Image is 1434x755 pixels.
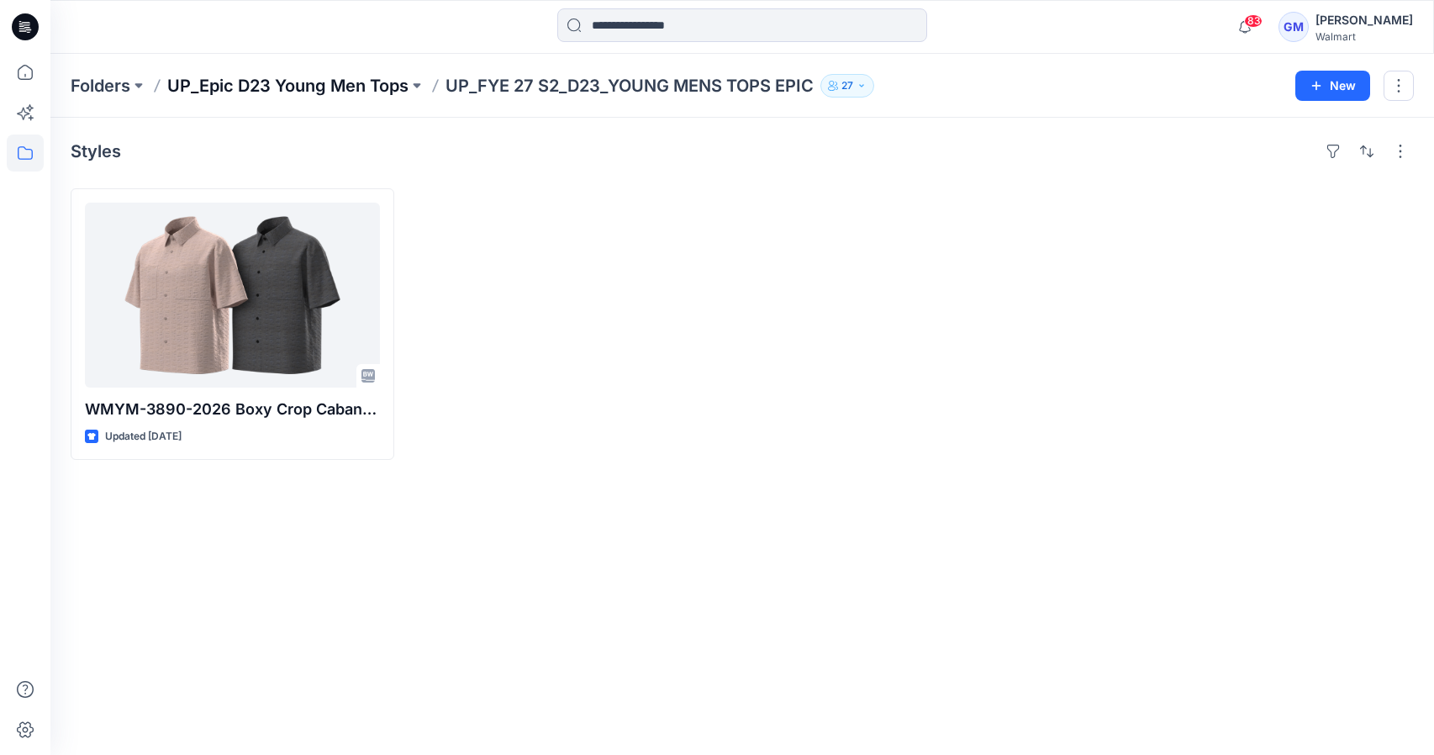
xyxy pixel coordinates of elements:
p: Updated [DATE] [105,428,182,446]
div: GM [1278,12,1309,42]
p: WMYM-3890-2026 Boxy Crop Cabana Shirts [85,398,380,421]
button: New [1295,71,1370,101]
p: UP_FYE 27 S2_D23_YOUNG MENS TOPS EPIC [445,74,814,98]
h4: Styles [71,141,121,161]
span: 83 [1244,14,1263,28]
a: WMYM-3890-2026 Boxy Crop Cabana Shirts [85,203,380,388]
button: 27 [820,74,874,98]
div: Walmart [1315,30,1413,43]
a: Folders [71,74,130,98]
p: 27 [841,77,853,95]
div: [PERSON_NAME] [1315,10,1413,30]
a: UP_Epic D23 Young Men Tops [167,74,409,98]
